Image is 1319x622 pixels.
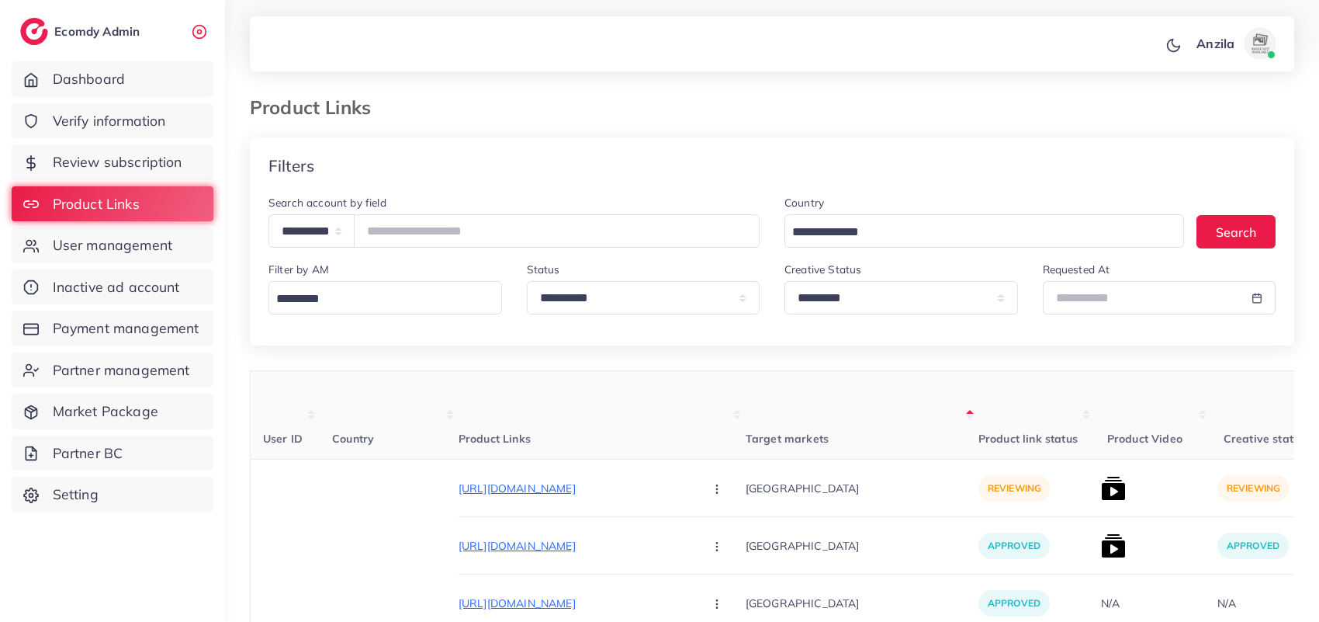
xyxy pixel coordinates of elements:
[1196,215,1276,248] button: Search
[12,103,213,139] a: Verify information
[978,475,1051,502] p: reviewing
[53,318,199,339] span: Payment management
[20,18,144,45] a: logoEcomdy Admin
[53,194,140,214] span: Product Links
[53,443,123,464] span: Partner BC
[1217,596,1236,611] div: N/A
[53,152,182,172] span: Review subscription
[268,195,386,210] label: Search account by field
[12,394,213,429] a: Market Package
[1217,533,1289,559] p: approved
[1101,476,1126,501] img: list product video
[1224,432,1305,446] span: Creative status
[12,477,213,513] a: Setting
[1107,432,1182,446] span: Product Video
[250,96,383,119] h3: Product Links
[746,432,829,446] span: Target markets
[1101,533,1126,558] img: list product video
[1196,34,1234,53] p: Anzila
[978,533,1050,559] p: approved
[53,485,99,505] span: Setting
[1101,596,1120,611] div: N/A
[527,262,560,277] label: Status
[746,586,978,620] p: [GEOGRAPHIC_DATA]
[53,69,125,89] span: Dashboard
[53,401,158,422] span: Market Package
[1217,475,1290,502] p: reviewing
[271,287,493,311] input: Search for option
[263,432,303,446] span: User ID
[54,24,144,39] h2: Ecomdy Admin
[1188,28,1282,59] a: Anzilaavatar
[784,195,824,210] label: Country
[12,61,213,97] a: Dashboard
[12,228,213,263] a: User management
[787,221,1164,245] input: Search for option
[12,186,213,222] a: Product Links
[978,432,1078,446] span: Product link status
[459,594,691,613] p: [URL][DOMAIN_NAME]
[332,432,374,446] span: Country
[978,590,1050,617] p: approved
[20,18,48,45] img: logo
[12,436,213,471] a: Partner BC
[746,471,978,506] p: [GEOGRAPHIC_DATA]
[459,479,691,498] p: [URL][DOMAIN_NAME]
[12,353,213,388] a: Partner management
[53,235,172,255] span: User management
[12,269,213,305] a: Inactive ad account
[784,214,1184,248] div: Search for option
[53,111,166,131] span: Verify information
[784,262,861,277] label: Creative Status
[53,277,180,297] span: Inactive ad account
[12,144,213,180] a: Review subscription
[12,311,213,346] a: Payment management
[459,537,691,555] p: [URL][DOMAIN_NAME]
[268,281,502,314] div: Search for option
[459,432,531,446] span: Product Links
[1043,262,1110,277] label: Requested At
[1245,28,1276,59] img: avatar
[746,528,978,563] p: [GEOGRAPHIC_DATA]
[268,262,329,277] label: Filter by AM
[53,360,190,380] span: Partner management
[268,156,314,175] h4: Filters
